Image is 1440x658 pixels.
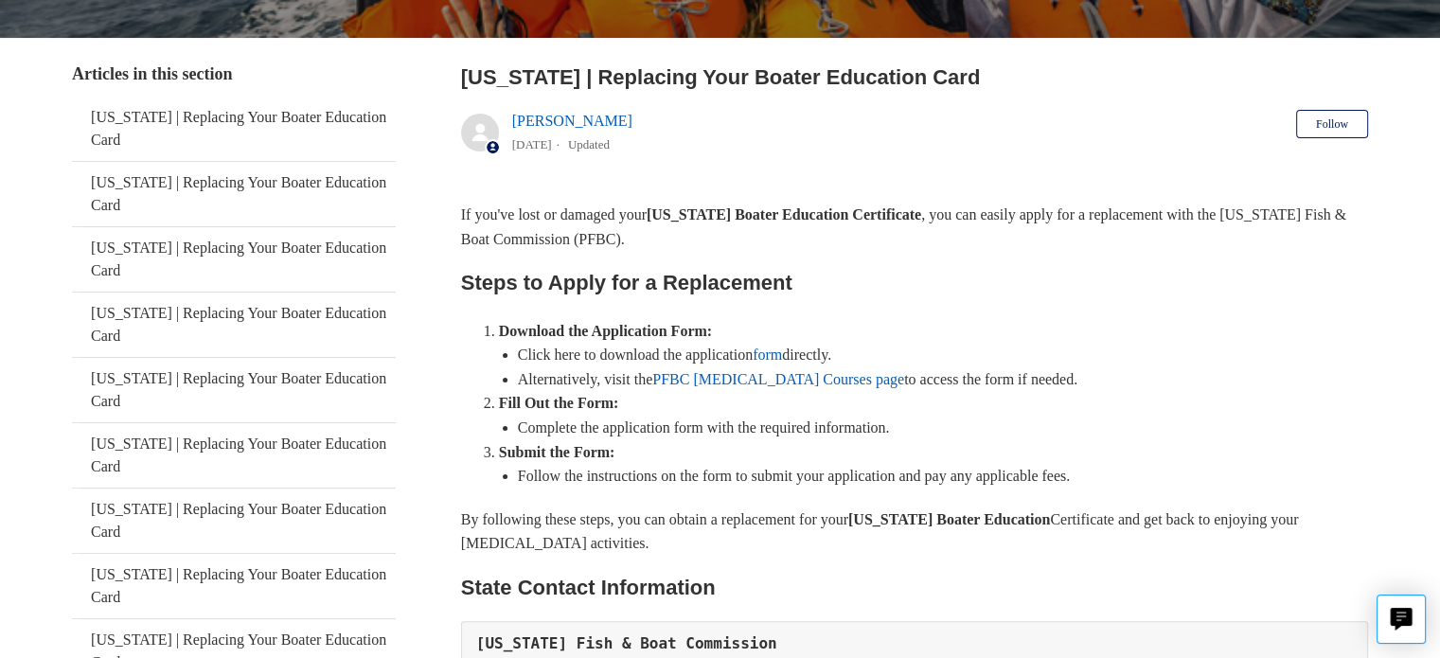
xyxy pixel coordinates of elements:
h2: State Contact Information [461,571,1368,604]
a: [US_STATE] | Replacing Your Boater Education Card [72,293,396,357]
strong: Fill Out the Form: [499,395,619,411]
strong: [US_STATE] Boater Education [848,511,1050,527]
strong: [US_STATE] Fish & Boat Commission [476,634,777,652]
time: 05/22/2024, 12:06 [512,137,552,151]
a: [US_STATE] | Replacing Your Boater Education Card [72,423,396,488]
p: By following these steps, you can obtain a replacement for your Certificate and get back to enjoy... [461,507,1368,556]
strong: Submit the Form: [499,444,615,460]
a: [PERSON_NAME] [512,113,632,129]
h2: Pennsylvania | Replacing Your Boater Education Card [461,62,1368,93]
p: If you've lost or damaged your , you can easily apply for a replacement with the [US_STATE] Fish ... [461,203,1368,251]
a: [US_STATE] | Replacing Your Boater Education Card [72,554,396,618]
li: Click here to download the application directly. [518,343,1368,367]
a: [US_STATE] | Replacing Your Boater Education Card [72,97,396,161]
li: Alternatively, visit the to access the form if needed. [518,367,1368,392]
a: [US_STATE] | Replacing Your Boater Education Card [72,358,396,422]
li: Updated [568,137,610,151]
li: Complete the application form with the required information. [518,416,1368,440]
a: [US_STATE] | Replacing Your Boater Education Card [72,162,396,226]
button: Live chat [1377,595,1426,644]
a: [US_STATE] | Replacing Your Boater Education Card [72,227,396,292]
span: Articles in this section [72,64,232,83]
strong: Download the Application Form: [499,323,712,339]
a: form [753,347,782,363]
button: Follow Article [1296,110,1368,138]
a: PFBC [MEDICAL_DATA] Courses page [652,371,904,387]
li: Follow the instructions on the form to submit your application and pay any applicable fees. [518,464,1368,489]
a: [US_STATE] | Replacing Your Boater Education Card [72,489,396,553]
h2: Steps to Apply for a Replacement [461,266,1368,299]
strong: [US_STATE] Boater Education Certificate [647,206,921,222]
